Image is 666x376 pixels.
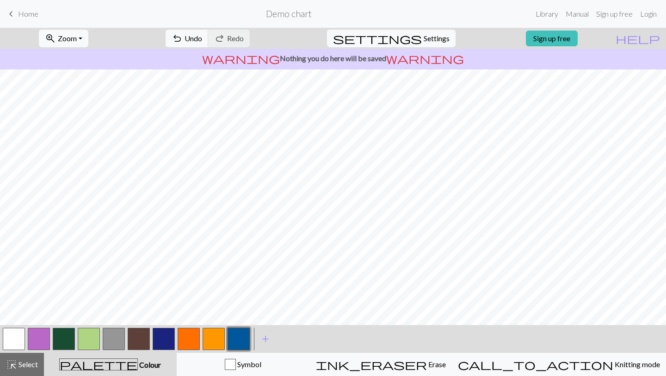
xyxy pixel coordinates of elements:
span: warning [202,52,280,65]
button: Knitting mode [452,353,666,376]
a: Login [636,5,660,23]
a: Home [6,6,38,22]
span: zoom_in [45,32,56,45]
span: keyboard_arrow_left [6,7,17,20]
span: Erase [427,360,446,369]
span: add [260,332,271,345]
span: highlight_alt [6,358,17,371]
button: Erase [310,353,452,376]
span: Settings [424,33,450,44]
button: Undo [166,30,209,47]
i: Settings [333,33,422,44]
span: call_to_action [458,358,613,371]
button: Symbol [177,353,310,376]
span: Zoom [58,34,77,43]
button: Colour [44,353,177,376]
h2: Demo chart [266,8,312,19]
span: Select [17,360,38,369]
a: Sign up free [526,31,578,46]
span: settings [333,32,422,45]
button: Zoom [39,30,88,47]
span: palette [60,358,137,371]
span: help [616,32,660,45]
a: Library [532,5,562,23]
span: undo [172,32,183,45]
p: Nothing you do here will be saved [4,53,662,64]
a: Sign up free [592,5,636,23]
span: ink_eraser [316,358,427,371]
span: Knitting mode [613,360,660,369]
span: Undo [185,34,202,43]
a: Manual [562,5,592,23]
span: Colour [138,360,161,369]
span: Symbol [236,360,261,369]
button: SettingsSettings [327,30,456,47]
span: warning [386,52,464,65]
span: Home [18,9,38,18]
